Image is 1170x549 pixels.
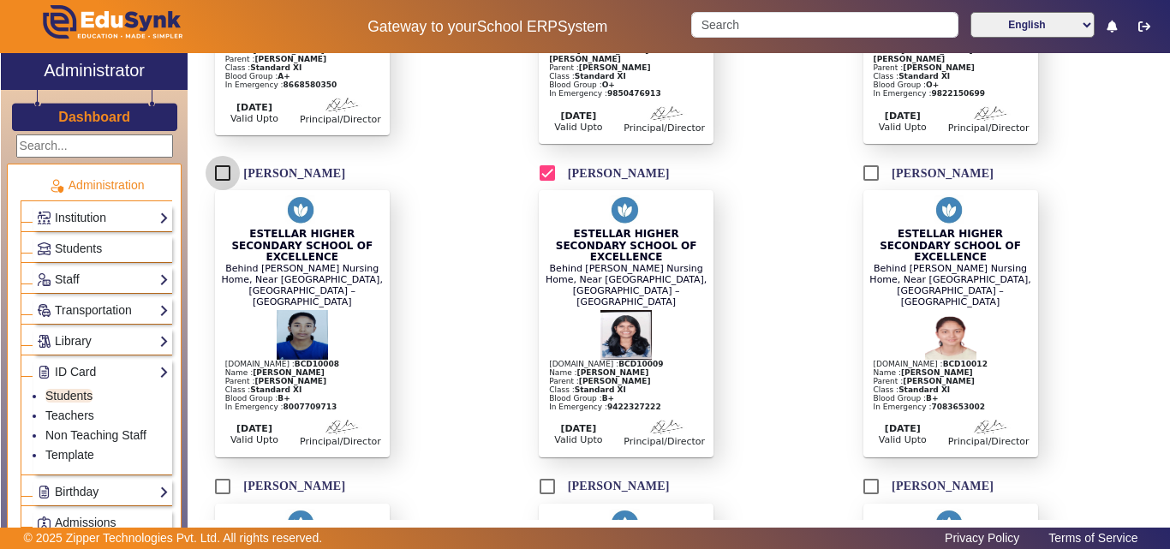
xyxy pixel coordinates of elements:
[250,63,301,72] b: Standard XI
[564,479,670,493] label: [PERSON_NAME]
[300,436,381,447] div: Principal/Director
[874,46,973,63] b: [PERSON_NAME] [PERSON_NAME]
[556,228,697,262] span: ESTELLAR HIGHER SECONDARY SCHOOL OF EXCELLENCE
[55,242,102,255] span: Students
[224,360,390,411] div: [DOMAIN_NAME] : Name : In Emergency :
[575,72,626,81] b: Standard XI
[236,423,272,434] b: [DATE]
[236,102,272,113] b: [DATE]
[600,308,652,360] img: Student Profile
[216,434,294,445] div: Valid Upto
[38,516,51,529] img: Admissions.png
[1040,527,1146,549] a: Terms of Service
[540,122,618,133] div: Valid Upto
[216,113,294,124] div: Valid Upto
[539,263,713,308] div: Behind [PERSON_NAME] Nursing Home, Near [GEOGRAPHIC_DATA], [GEOGRAPHIC_DATA] – [GEOGRAPHIC_DATA]
[58,109,130,125] h3: Dashboard
[903,377,975,385] b: [PERSON_NAME]
[926,394,938,403] b: B+
[898,385,950,394] b: Standard XI
[549,81,615,89] span: Blood Group :
[874,81,940,89] span: Blood Group :
[231,228,373,262] span: ESTELLAR HIGHER SECONDARY SCHOOL OF EXCELLENCE
[872,38,1038,98] div: [DOMAIN_NAME] : Name : In Emergency :
[254,55,326,63] b: [PERSON_NAME]
[253,368,325,377] b: [PERSON_NAME]
[607,89,661,98] b: 9850476913
[888,166,994,181] label: [PERSON_NAME]
[24,529,323,547] p: © 2025 Zipper Technologies Pvt. Ltd. All rights reserved.
[38,242,51,255] img: Students.png
[948,122,1030,134] div: Principal/Director
[880,228,1021,262] span: ESTELLAR HIGHER SECONDARY SCHOOL OF EXCELLENCE
[225,72,290,81] span: Blood Group :
[540,434,618,445] div: Valid Upto
[925,308,976,360] img: Student Profile
[864,434,942,445] div: Valid Upto
[225,377,326,385] span: Parent :
[577,368,649,377] b: [PERSON_NAME]
[16,134,173,158] input: Search...
[885,423,921,434] b: [DATE]
[225,55,326,63] span: Parent :
[609,504,642,542] img: ye2dzwAAAAZJREFUAwCTrnSWmE7fzQAAAABJRU5ErkJggg==
[55,516,116,529] span: Admissions
[948,436,1030,447] div: Principal/Director
[37,513,169,533] a: Admissions
[300,114,381,125] div: Principal/Director
[901,368,973,377] b: [PERSON_NAME]
[285,190,319,229] img: ye2dzwAAAAZJREFUAwCTrnSWmE7fzQAAAABJRU5ErkJggg==
[225,385,302,394] span: Class :
[57,108,131,126] a: Dashboard
[874,385,951,394] span: Class :
[691,12,958,38] input: Search
[549,385,626,394] span: Class :
[215,263,390,308] div: Behind [PERSON_NAME] Nursing Home, Near [GEOGRAPHIC_DATA], [GEOGRAPHIC_DATA] – [GEOGRAPHIC_DATA]
[37,239,169,259] a: Students
[49,178,64,194] img: Administration.png
[602,394,614,403] b: B+
[549,46,648,63] b: [PERSON_NAME] [PERSON_NAME]
[931,89,985,98] b: 9822150699
[547,360,713,411] div: [DOMAIN_NAME] : Name : In Emergency :
[931,403,985,411] b: 7083653002
[278,72,290,81] b: A+
[284,81,337,89] b: 8668580350
[602,81,615,89] b: O+
[549,377,650,385] span: Parent :
[874,63,975,72] span: Parent :
[579,377,651,385] b: [PERSON_NAME]
[250,385,301,394] b: Standard XI
[302,18,674,36] h5: Gateway to your System
[618,360,663,368] b: BCD10009
[874,394,939,403] span: Blood Group :
[549,394,614,403] span: Blood Group :
[240,479,345,493] label: [PERSON_NAME]
[44,60,145,81] h2: Administrator
[579,63,651,72] b: [PERSON_NAME]
[547,38,713,98] div: [DOMAIN_NAME] : Name : In Emergency :
[575,385,626,394] b: Standard XI
[885,110,921,122] b: [DATE]
[934,190,967,229] img: ye2dzwAAAAZJREFUAwCTrnSWmE7fzQAAAABJRU5ErkJggg==
[607,403,661,411] b: 9422327222
[864,122,942,133] div: Valid Upto
[224,38,390,89] div: [DOMAIN_NAME] : Name : In Emergency :
[903,63,975,72] b: [PERSON_NAME]
[624,436,705,447] div: Principal/Director
[943,360,988,368] b: BCD10012
[874,72,951,81] span: Class :
[284,403,337,411] b: 8007709713
[934,504,967,542] img: ye2dzwAAAAZJREFUAwCTrnSWmE7fzQAAAABJRU5ErkJggg==
[564,166,670,181] label: [PERSON_NAME]
[295,360,339,368] b: BCD10008
[874,377,975,385] span: Parent :
[926,81,939,89] b: O+
[477,18,558,35] span: School ERP
[888,479,994,493] label: [PERSON_NAME]
[21,176,172,194] p: Administration
[285,504,319,542] img: ye2dzwAAAAZJREFUAwCTrnSWmE7fzQAAAABJRU5ErkJggg==
[872,360,1038,411] div: [DOMAIN_NAME] : Name : In Emergency :
[45,409,94,422] a: Teachers
[863,263,1038,308] div: Behind [PERSON_NAME] Nursing Home, Near [GEOGRAPHIC_DATA], [GEOGRAPHIC_DATA] – [GEOGRAPHIC_DATA]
